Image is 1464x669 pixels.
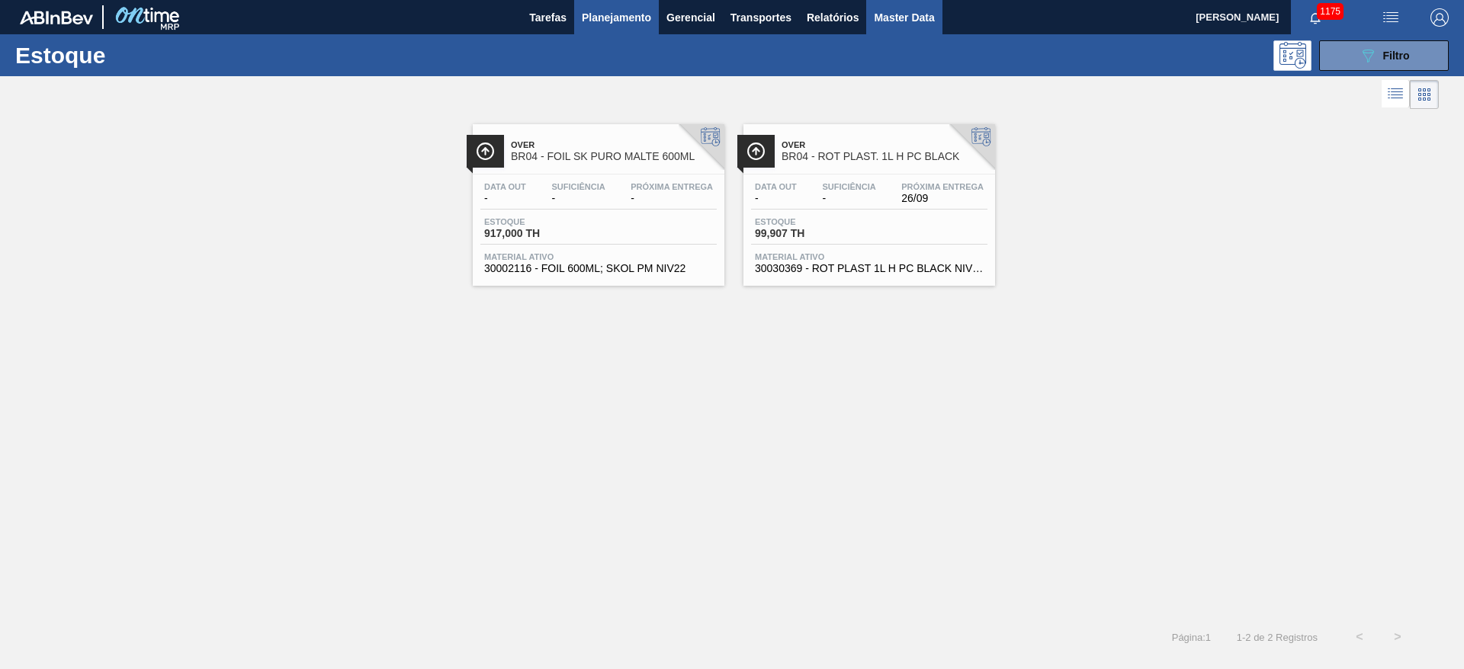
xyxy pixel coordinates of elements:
[484,252,713,261] span: Material ativo
[666,8,715,27] span: Gerencial
[1291,7,1340,28] button: Notificações
[755,193,797,204] span: -
[1172,632,1211,643] span: Página : 1
[484,193,526,204] span: -
[730,8,791,27] span: Transportes
[807,8,859,27] span: Relatórios
[746,142,766,161] img: Ícone
[461,113,732,286] a: ÍconeOverBR04 - FOIL SK PURO MALTE 600MLData out-Suficiência-Próxima Entrega-Estoque917,000 THMat...
[1317,3,1344,20] span: 1175
[1410,80,1439,109] div: Visão em Cards
[20,11,93,24] img: TNhmsLtSVTkK8tSr43FrP2fwEKptu5GPRR3wAAAABJRU5ErkJggg==
[755,252,984,261] span: Material ativo
[582,8,651,27] span: Planejamento
[1382,8,1400,27] img: userActions
[1383,50,1410,62] span: Filtro
[1430,8,1449,27] img: Logout
[1319,40,1449,71] button: Filtro
[631,193,713,204] span: -
[484,217,591,226] span: Estoque
[484,182,526,191] span: Data out
[822,182,875,191] span: Suficiência
[782,151,987,162] span: BR04 - ROT PLAST. 1L H PC BLACK
[822,193,875,204] span: -
[1234,632,1318,643] span: 1 - 2 de 2 Registros
[755,217,862,226] span: Estoque
[901,182,984,191] span: Próxima Entrega
[476,142,495,161] img: Ícone
[782,140,987,149] span: Over
[755,182,797,191] span: Data out
[484,228,591,239] span: 917,000 TH
[755,228,862,239] span: 99,907 TH
[732,113,1003,286] a: ÍconeOverBR04 - ROT PLAST. 1L H PC BLACKData out-Suficiência-Próxima Entrega26/09Estoque99,907 TH...
[484,263,713,274] span: 30002116 - FOIL 600ML; SKOL PM NIV22
[529,8,567,27] span: Tarefas
[631,182,713,191] span: Próxima Entrega
[1379,618,1417,656] button: >
[755,263,984,274] span: 30030369 - ROT PLAST 1L H PC BLACK NIV24
[874,8,934,27] span: Master Data
[511,151,717,162] span: BR04 - FOIL SK PURO MALTE 600ML
[511,140,717,149] span: Over
[901,193,984,204] span: 26/09
[551,193,605,204] span: -
[15,46,243,64] h1: Estoque
[1273,40,1311,71] div: Pogramando: nenhum usuário selecionado
[1340,618,1379,656] button: <
[1382,80,1410,109] div: Visão em Lista
[551,182,605,191] span: Suficiência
